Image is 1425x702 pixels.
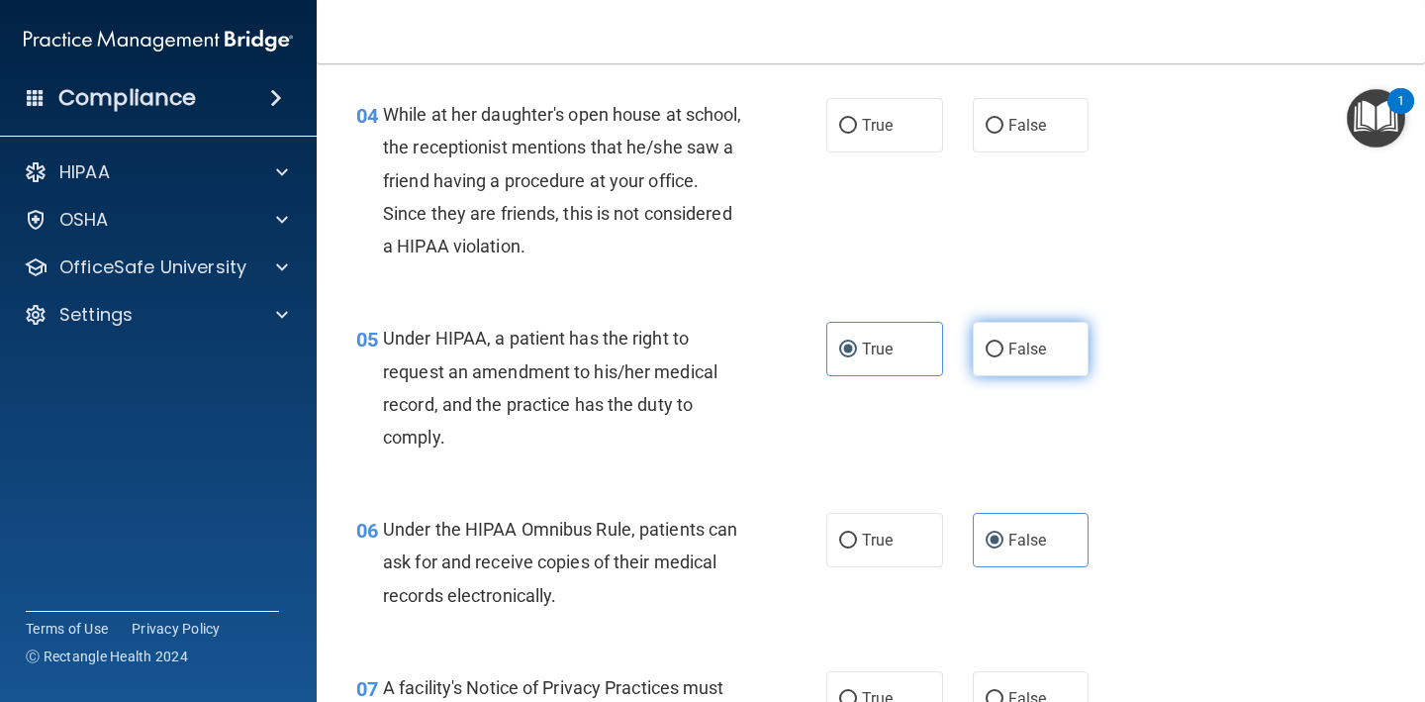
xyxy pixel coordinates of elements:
[383,328,717,448] span: Under HIPAA, a patient has the right to request an amendment to his/her medical record, and the p...
[58,84,196,112] h4: Compliance
[24,303,288,327] a: Settings
[986,119,1003,134] input: False
[1008,340,1047,358] span: False
[1008,531,1047,550] span: False
[24,21,293,60] img: PMB logo
[986,534,1003,549] input: False
[862,340,893,358] span: True
[356,519,378,543] span: 06
[59,160,110,184] p: HIPAA
[986,343,1003,357] input: False
[862,531,893,550] span: True
[59,303,133,327] p: Settings
[24,255,288,279] a: OfficeSafe University
[26,647,188,666] span: Ⓒ Rectangle Health 2024
[24,160,288,184] a: HIPAA
[862,116,893,135] span: True
[839,534,857,549] input: True
[839,119,857,134] input: True
[26,619,108,639] a: Terms of Use
[1326,596,1401,671] iframe: Drift Widget Chat Controller
[132,619,221,639] a: Privacy Policy
[24,208,288,232] a: OSHA
[839,343,857,357] input: True
[1008,116,1047,135] span: False
[383,519,737,605] span: Under the HIPAA Omnibus Rule, patients can ask for and receive copies of their medical records el...
[383,104,742,256] span: While at her daughter's open house at school, the receptionist mentions that he/she saw a friend ...
[59,208,109,232] p: OSHA
[356,677,378,701] span: 07
[1397,101,1404,127] div: 1
[356,104,378,128] span: 04
[1347,89,1405,148] button: Open Resource Center, 1 new notification
[59,255,246,279] p: OfficeSafe University
[356,328,378,351] span: 05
